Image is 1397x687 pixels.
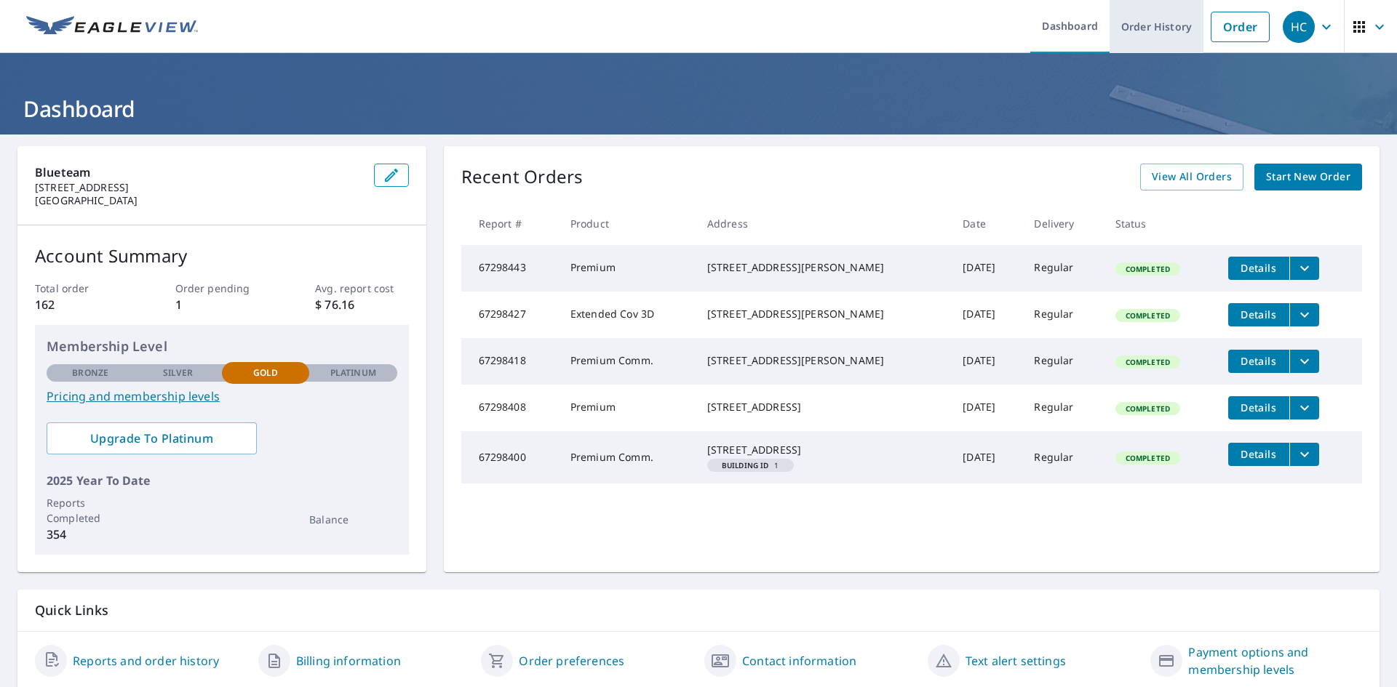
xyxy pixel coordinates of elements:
[1117,403,1179,414] span: Completed
[707,443,939,457] div: [STREET_ADDRESS]
[175,281,268,296] p: Order pending
[35,181,362,194] p: [STREET_ADDRESS]
[951,202,1022,245] th: Date
[461,202,559,245] th: Report #
[47,337,397,356] p: Membership Level
[1022,202,1103,245] th: Delivery
[35,243,409,269] p: Account Summary
[253,366,278,379] p: Gold
[1237,354,1281,368] span: Details
[47,495,134,526] p: Reports Completed
[163,366,194,379] p: Silver
[35,194,362,207] p: [GEOGRAPHIC_DATA]
[1237,447,1281,461] span: Details
[1228,350,1289,373] button: detailsBtn-67298418
[1228,257,1289,280] button: detailsBtn-67298443
[17,94,1380,124] h1: Dashboard
[966,652,1066,670] a: Text alert settings
[1022,245,1103,292] td: Regular
[1283,11,1315,43] div: HC
[559,385,696,431] td: Premium
[1237,261,1281,275] span: Details
[707,307,939,321] div: [STREET_ADDRESS][PERSON_NAME]
[559,338,696,385] td: Premium Comm.
[58,430,245,446] span: Upgrade To Platinum
[461,385,559,431] td: 67298408
[713,462,788,469] span: 1
[1289,396,1319,419] button: filesDropdownBtn-67298408
[1022,431,1103,483] td: Regular
[1188,643,1362,678] a: Payment options and membership levels
[73,652,219,670] a: Reports and order history
[35,296,128,313] p: 162
[296,652,401,670] a: Billing information
[559,292,696,338] td: Extended Cov 3D
[1117,357,1179,367] span: Completed
[707,353,939,368] div: [STREET_ADDRESS][PERSON_NAME]
[707,400,939,414] div: [STREET_ADDRESS]
[1022,338,1103,385] td: Regular
[1117,310,1179,321] span: Completed
[315,281,408,296] p: Avg. report cost
[1254,164,1362,190] a: Start New Order
[330,366,376,379] p: Platinum
[951,245,1022,292] td: [DATE]
[696,202,951,245] th: Address
[951,385,1022,431] td: [DATE]
[1022,385,1103,431] td: Regular
[1228,303,1289,326] button: detailsBtn-67298427
[35,601,1362,619] p: Quick Links
[47,422,257,454] a: Upgrade To Platinum
[47,472,397,489] p: 2025 Year To Date
[175,296,268,313] p: 1
[1289,257,1319,280] button: filesDropdownBtn-67298443
[1237,401,1281,414] span: Details
[1152,168,1232,186] span: View All Orders
[1266,168,1350,186] span: Start New Order
[559,202,696,245] th: Product
[1140,164,1243,190] a: View All Orders
[461,245,559,292] td: 67298443
[951,338,1022,385] td: [DATE]
[309,512,397,527] p: Balance
[461,431,559,483] td: 67298400
[951,431,1022,483] td: [DATE]
[707,260,939,275] div: [STREET_ADDRESS][PERSON_NAME]
[1104,202,1217,245] th: Status
[1117,264,1179,274] span: Completed
[1022,292,1103,338] td: Regular
[722,462,769,469] em: Building ID
[26,16,198,38] img: EV Logo
[1237,308,1281,321] span: Details
[461,292,559,338] td: 67298427
[35,281,128,296] p: Total order
[519,652,624,670] a: Order preferences
[559,431,696,483] td: Premium Comm.
[559,245,696,292] td: Premium
[47,387,397,405] a: Pricing and membership levels
[72,366,108,379] p: Bronze
[461,164,584,190] p: Recent Orders
[1117,453,1179,463] span: Completed
[35,164,362,181] p: Blueteam
[951,292,1022,338] td: [DATE]
[315,296,408,313] p: $ 76.16
[1289,350,1319,373] button: filesDropdownBtn-67298418
[1289,443,1319,466] button: filesDropdownBtn-67298400
[47,526,134,543] p: 354
[461,338,559,385] td: 67298418
[1289,303,1319,326] button: filesDropdownBtn-67298427
[1228,443,1289,466] button: detailsBtn-67298400
[1211,12,1270,42] a: Order
[742,652,856,670] a: Contact information
[1228,396,1289,419] button: detailsBtn-67298408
